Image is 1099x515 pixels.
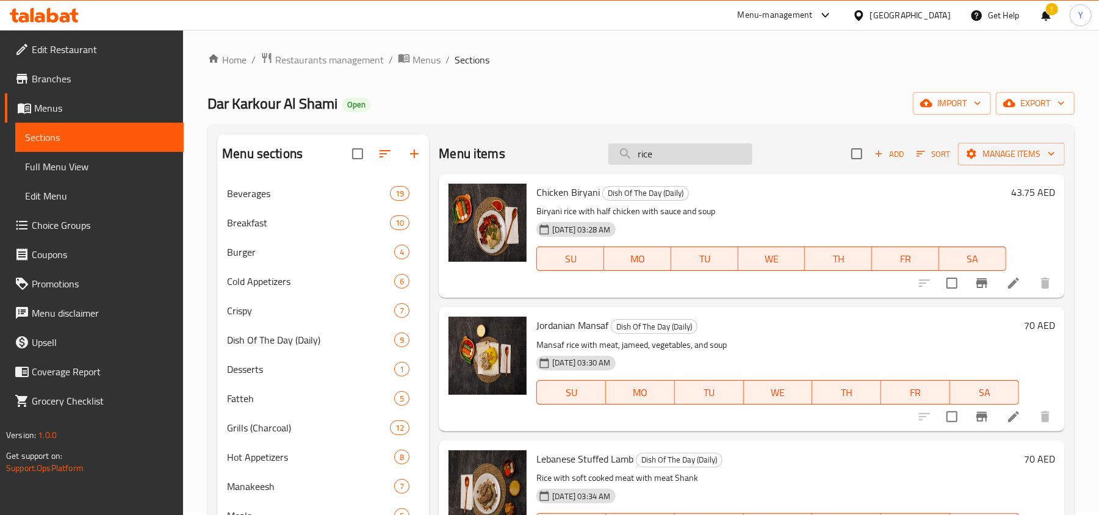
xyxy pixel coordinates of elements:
span: export [1006,96,1065,111]
span: Full Menu View [25,159,174,174]
span: TU [676,250,733,268]
div: Cold Appetizers6 [217,267,429,296]
input: search [608,143,752,165]
span: WE [749,384,808,402]
div: Beverages [227,186,390,201]
div: items [394,362,409,376]
span: Desserts [227,362,394,376]
button: TU [675,380,744,405]
span: [DATE] 03:34 AM [547,491,615,502]
span: Add [873,147,906,161]
button: SU [536,247,604,271]
span: Promotions [32,276,174,291]
a: Edit Restaurant [5,35,184,64]
a: Edit Menu [15,181,184,211]
span: Jordanian Mansaf [536,316,608,334]
p: Rice with soft cooked meat with meat Shank [536,470,1019,486]
a: Edit menu item [1006,276,1021,290]
div: items [394,333,409,347]
span: Cold Appetizers [227,274,394,289]
span: 12 [391,422,409,434]
span: Lebanese Stuffed Lamb [536,450,633,468]
button: import [913,92,991,115]
span: Crispy [227,303,394,318]
span: Coupons [32,247,174,262]
a: Upsell [5,328,184,357]
button: TH [805,247,872,271]
span: Select to update [939,404,965,430]
img: Chicken Biryani [449,184,527,262]
button: SA [939,247,1006,271]
span: [DATE] 03:30 AM [547,357,615,369]
div: Hot Appetizers8 [217,442,429,472]
button: Manage items [958,143,1065,165]
a: Edit menu item [1006,409,1021,424]
span: 9 [395,334,409,346]
span: 6 [395,276,409,287]
img: Jordanian Mansaf [449,317,527,395]
div: Dish Of The Day (Daily) [636,453,722,467]
span: Chicken Biryani [536,183,600,201]
button: TU [671,247,738,271]
button: delete [1031,402,1060,431]
div: items [394,274,409,289]
span: [DATE] 03:28 AM [547,224,615,236]
a: Restaurants management [261,52,384,68]
a: Coverage Report [5,357,184,386]
div: Grills (Charcoal) [227,420,390,435]
span: Choice Groups [32,218,174,232]
button: MO [606,380,675,405]
div: Burger4 [217,237,429,267]
span: Y [1078,9,1083,22]
div: Desserts1 [217,355,429,384]
h6: 43.75 AED [1011,184,1055,201]
span: TH [810,250,867,268]
li: / [445,52,450,67]
div: items [394,303,409,318]
span: Sections [25,130,174,145]
span: Upsell [32,335,174,350]
button: FR [872,247,939,271]
span: Sort [917,147,950,161]
h6: 70 AED [1024,450,1055,467]
div: items [394,450,409,464]
button: MO [604,247,671,271]
span: Manakeesh [227,479,394,494]
span: Get support on: [6,448,62,464]
span: TU [680,384,739,402]
nav: breadcrumb [207,52,1075,68]
div: items [390,215,409,230]
span: 5 [395,393,409,405]
span: 7 [395,481,409,492]
div: Beverages19 [217,179,429,208]
span: 19 [391,188,409,200]
span: Dar Karkour Al Shami [207,90,337,117]
span: 4 [395,247,409,258]
span: import [923,96,981,111]
span: TH [817,384,876,402]
button: FR [881,380,950,405]
span: Branches [32,71,174,86]
button: TH [812,380,881,405]
div: Menu-management [738,8,813,23]
a: Sections [15,123,184,152]
span: Menus [413,52,441,67]
span: Breakfast [227,215,390,230]
p: Biryani rice with half chicken with sauce and soup [536,204,1006,219]
a: Choice Groups [5,211,184,240]
div: items [394,245,409,259]
div: items [390,420,409,435]
span: Version: [6,427,36,443]
span: SA [944,250,1001,268]
div: Fatteh5 [217,384,429,413]
h2: Menu sections [222,145,303,163]
button: export [996,92,1075,115]
a: Menus [398,52,441,68]
span: Sections [455,52,489,67]
button: SA [950,380,1019,405]
button: WE [738,247,805,271]
div: items [394,391,409,406]
span: Menu disclaimer [32,306,174,320]
span: SA [955,384,1014,402]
